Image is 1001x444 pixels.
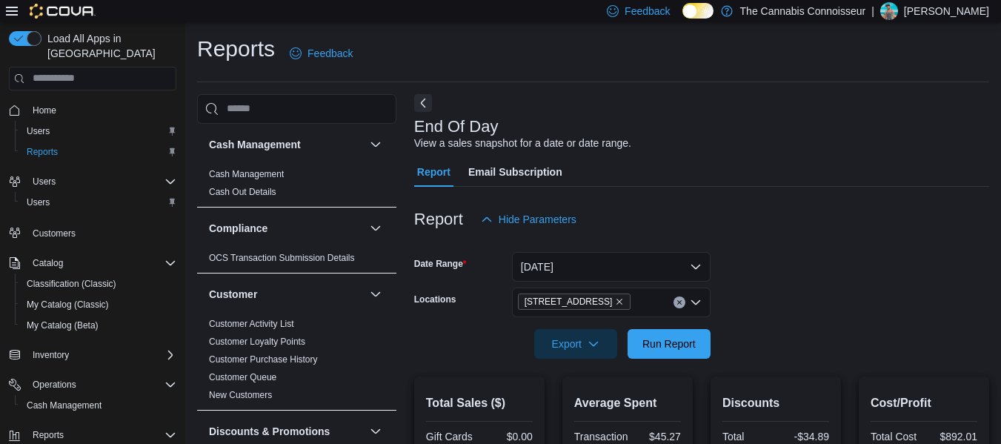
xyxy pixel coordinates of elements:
[209,371,276,383] span: Customer Queue
[209,354,318,365] span: Customer Purchase History
[209,168,284,180] span: Cash Management
[3,345,182,365] button: Inventory
[33,257,63,269] span: Catalog
[21,193,176,211] span: Users
[209,221,267,236] h3: Compliance
[15,121,182,142] button: Users
[209,424,330,439] h3: Discounts & Promotions
[674,296,685,308] button: Clear input
[27,346,75,364] button: Inventory
[27,225,82,242] a: Customers
[209,318,294,330] span: Customer Activity List
[284,39,359,68] a: Feedback
[15,395,182,416] button: Cash Management
[27,173,176,190] span: Users
[740,2,866,20] p: The Cannabis Connoisseur
[27,376,176,394] span: Operations
[21,397,176,414] span: Cash Management
[21,397,107,414] a: Cash Management
[367,136,385,153] button: Cash Management
[27,102,62,119] a: Home
[197,34,275,64] h1: Reports
[209,287,257,302] h3: Customer
[534,329,617,359] button: Export
[27,173,61,190] button: Users
[414,94,432,112] button: Next
[3,374,182,395] button: Operations
[197,315,396,410] div: Customer
[209,319,294,329] a: Customer Activity List
[27,299,109,311] span: My Catalog (Classic)
[209,389,272,401] span: New Customers
[543,329,608,359] span: Export
[21,193,56,211] a: Users
[414,294,456,305] label: Locations
[426,394,533,412] h2: Total Sales ($)
[414,258,467,270] label: Date Range
[27,196,50,208] span: Users
[468,157,562,187] span: Email Subscription
[426,431,476,443] div: Gift Cards
[3,222,182,243] button: Customers
[722,394,829,412] h2: Discounts
[30,4,96,19] img: Cova
[367,423,385,440] button: Discounts & Promotions
[682,3,714,19] input: Dark Mode
[27,125,50,137] span: Users
[27,426,70,444] button: Reports
[690,296,702,308] button: Open list of options
[871,431,921,443] div: Total Cost
[880,2,898,20] div: Joey Sytsma
[367,285,385,303] button: Customer
[27,101,176,119] span: Home
[633,431,680,443] div: $45.27
[27,426,176,444] span: Reports
[27,254,69,272] button: Catalog
[33,105,56,116] span: Home
[33,228,76,239] span: Customers
[209,390,272,400] a: New Customers
[15,274,182,294] button: Classification (Classic)
[21,296,176,314] span: My Catalog (Classic)
[209,287,364,302] button: Customer
[3,253,182,274] button: Catalog
[21,122,56,140] a: Users
[209,337,305,347] a: Customer Loyalty Points
[15,315,182,336] button: My Catalog (Beta)
[482,431,533,443] div: $0.00
[367,219,385,237] button: Compliance
[475,205,582,234] button: Hide Parameters
[21,122,176,140] span: Users
[209,169,284,179] a: Cash Management
[414,211,463,228] h3: Report
[209,221,364,236] button: Compliance
[642,337,696,351] span: Run Report
[525,294,613,309] span: [STREET_ADDRESS]
[871,394,977,412] h2: Cost/Profit
[27,254,176,272] span: Catalog
[41,31,176,61] span: Load All Apps in [GEOGRAPHIC_DATA]
[209,137,301,152] h3: Cash Management
[3,99,182,121] button: Home
[574,394,681,412] h2: Average Spent
[21,296,115,314] a: My Catalog (Classic)
[209,252,355,264] span: OCS Transaction Submission Details
[15,294,182,315] button: My Catalog (Classic)
[615,297,624,306] button: Remove 2-1874 Scugog Street from selection in this group
[27,346,176,364] span: Inventory
[209,253,355,263] a: OCS Transaction Submission Details
[197,249,396,273] div: Compliance
[15,142,182,162] button: Reports
[209,424,364,439] button: Discounts & Promotions
[21,317,176,334] span: My Catalog (Beta)
[21,143,176,161] span: Reports
[512,252,711,282] button: [DATE]
[871,2,874,20] p: |
[27,319,99,331] span: My Catalog (Beta)
[417,157,450,187] span: Report
[15,192,182,213] button: Users
[904,2,989,20] p: [PERSON_NAME]
[209,137,364,152] button: Cash Management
